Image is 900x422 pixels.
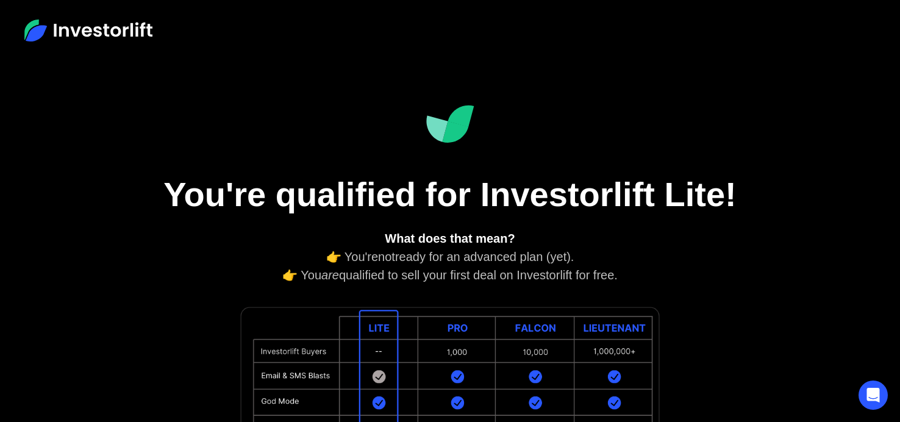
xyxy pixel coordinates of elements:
[188,229,712,284] div: 👉 You're ready for an advanced plan (yet). 👉 You qualified to sell your first deal on Investorlif...
[145,174,755,215] h1: You're qualified for Investorlift Lite!
[378,250,395,263] em: not
[321,268,339,282] em: are
[859,381,888,410] div: Open Intercom Messenger
[426,105,474,143] img: Investorlift Dashboard
[385,232,515,245] strong: What does that mean?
